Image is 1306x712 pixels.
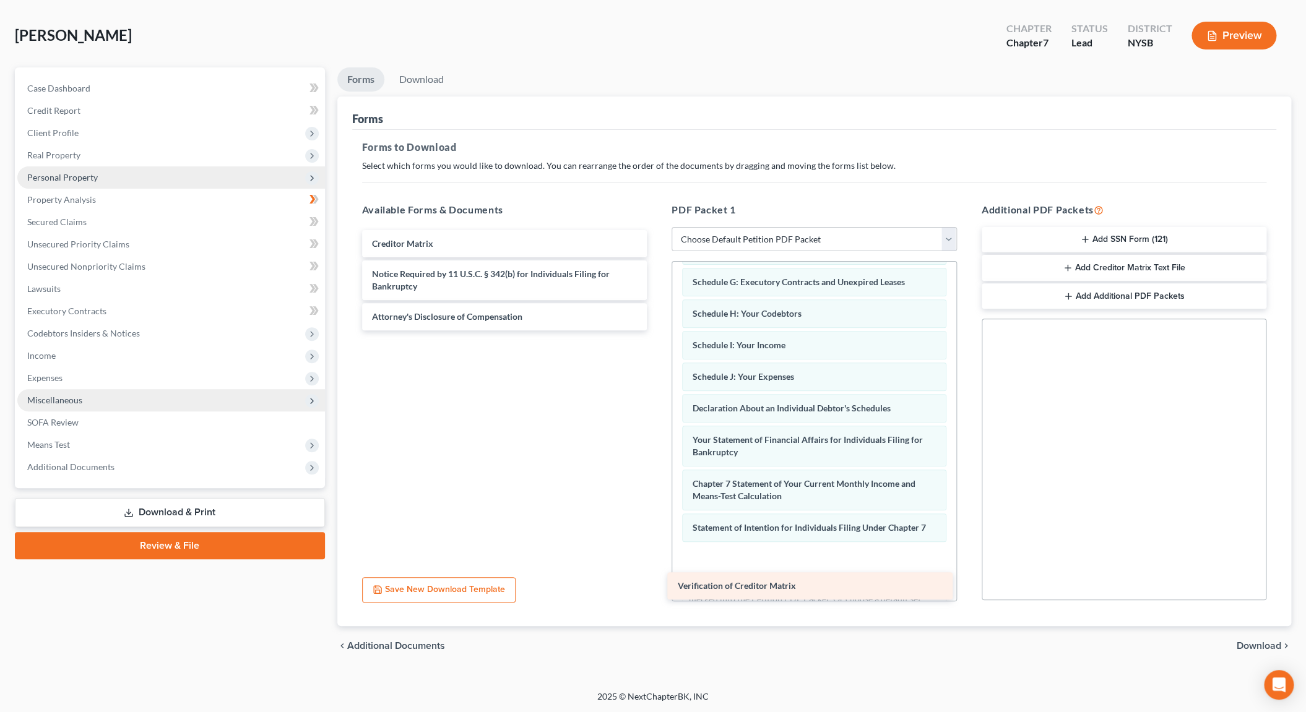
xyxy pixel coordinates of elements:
[27,150,80,160] span: Real Property
[1281,641,1291,651] i: chevron_right
[347,641,445,651] span: Additional Documents
[27,172,98,182] span: Personal Property
[1191,22,1276,49] button: Preview
[27,194,96,205] span: Property Analysis
[17,211,325,233] a: Secured Claims
[17,77,325,100] a: Case Dashboard
[27,283,61,294] span: Lawsuits
[389,67,454,92] a: Download
[693,340,785,350] span: Schedule I: Your Income
[1006,36,1051,50] div: Chapter
[27,83,90,93] span: Case Dashboard
[1006,22,1051,36] div: Chapter
[1237,641,1291,651] button: Download chevron_right
[693,522,926,533] span: Statement of Intention for Individuals Filing Under Chapter 7
[15,532,325,559] a: Review & File
[27,328,140,338] span: Codebtors Insiders & Notices
[693,308,802,319] span: Schedule H: Your Codebtors
[27,306,106,316] span: Executory Contracts
[27,439,70,450] span: Means Test
[1071,22,1107,36] div: Status
[27,417,79,427] span: SOFA Review
[337,641,445,651] a: chevron_left Additional Documents
[693,478,915,501] span: Chapter 7 Statement of Your Current Monthly Income and Means-Test Calculation
[372,268,610,291] span: Notice Required by 11 U.S.C. § 342(b) for Individuals Filing for Bankruptcy
[693,434,923,457] span: Your Statement of Financial Affairs for Individuals Filing for Bankruptcy
[982,202,1267,217] h5: Additional PDF Packets
[15,498,325,527] a: Download & Print
[15,26,132,44] span: [PERSON_NAME]
[362,202,647,217] h5: Available Forms & Documents
[17,100,325,122] a: Credit Report
[27,461,115,472] span: Additional Documents
[693,371,794,382] span: Schedule J: Your Expenses
[672,202,957,217] h5: PDF Packet 1
[27,372,63,383] span: Expenses
[27,261,145,272] span: Unsecured Nonpriority Claims
[1237,641,1281,651] span: Download
[693,403,891,413] span: Declaration About an Individual Debtor's Schedules
[17,411,325,434] a: SOFA Review
[372,238,433,249] span: Creditor Matrix
[362,577,516,603] button: Save New Download Template
[27,239,129,249] span: Unsecured Priority Claims
[17,189,325,211] a: Property Analysis
[17,233,325,255] a: Unsecured Priority Claims
[982,283,1267,309] button: Add Additional PDF Packets
[362,160,1267,172] p: Select which forms you would like to download. You can rearrange the order of the documents by dr...
[17,278,325,300] a: Lawsuits
[27,395,82,405] span: Miscellaneous
[17,300,325,322] a: Executory Contracts
[982,227,1267,253] button: Add SSN Form (121)
[27,217,87,227] span: Secured Claims
[982,255,1267,281] button: Add Creditor Matrix Text File
[27,350,56,361] span: Income
[1042,36,1048,48] span: 7
[337,641,347,651] i: chevron_left
[17,255,325,278] a: Unsecured Nonpriority Claims
[362,140,1267,155] h5: Forms to Download
[677,580,795,591] span: Verification of Creditor Matrix
[352,111,383,126] div: Forms
[1264,670,1294,700] div: Open Intercom Messenger
[1071,36,1107,50] div: Lead
[693,277,905,287] span: Schedule G: Executory Contracts and Unexpired Leases
[372,311,522,322] span: Attorney's Disclosure of Compensation
[1127,22,1172,36] div: District
[337,67,384,92] a: Forms
[1127,36,1172,50] div: NYSB
[27,127,79,138] span: Client Profile
[27,105,80,116] span: Credit Report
